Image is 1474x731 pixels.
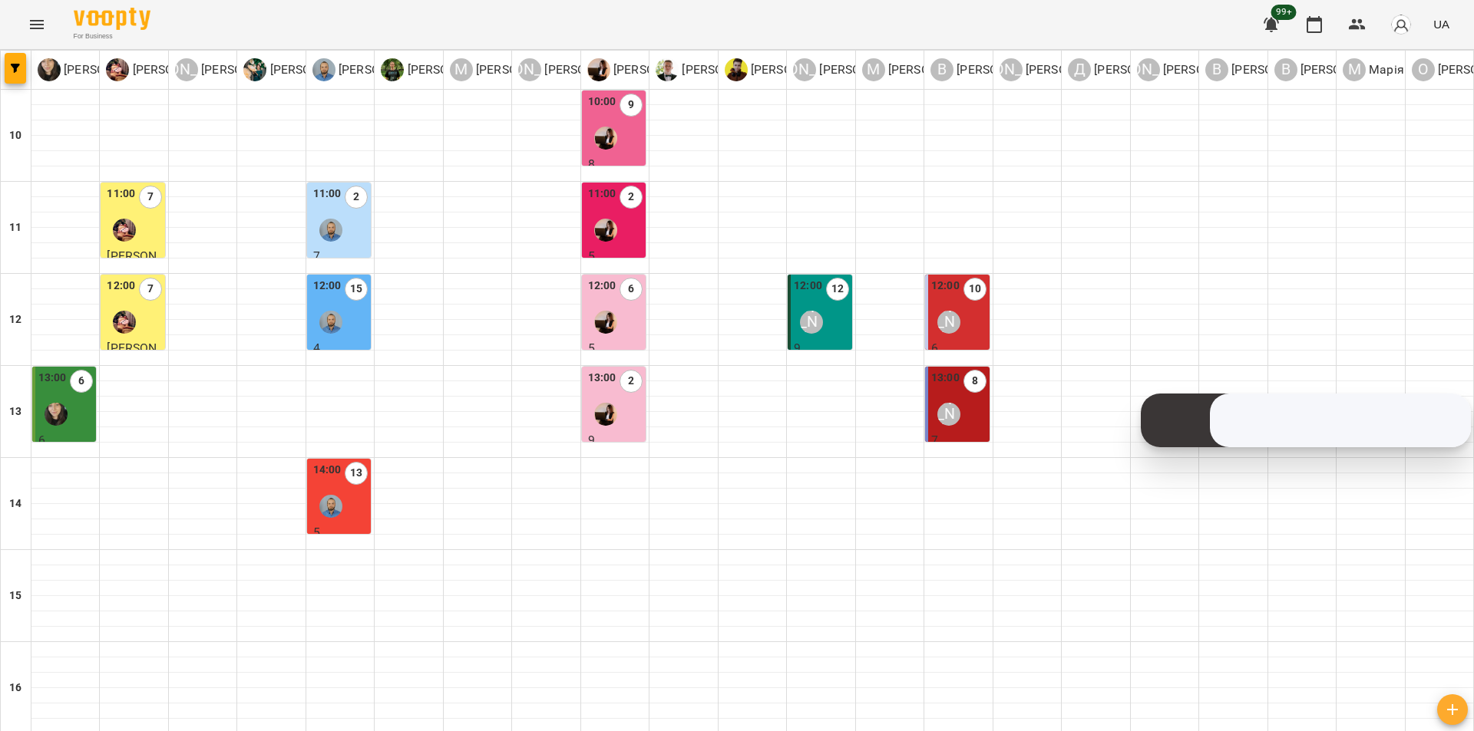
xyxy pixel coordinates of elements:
[1366,61,1404,79] p: Марія
[381,58,500,81] a: Р [PERSON_NAME]
[1068,58,1187,81] div: Денис Замрій
[588,157,643,170] p: 8
[794,278,822,295] label: 12:00
[1274,58,1297,81] div: В
[594,311,617,334] img: Надія Шрай
[313,186,342,203] label: 11:00
[313,278,342,295] label: 12:00
[963,370,987,393] label: 8
[1091,61,1187,79] p: [PERSON_NAME]
[450,58,569,81] div: Михайло Поліщук
[139,278,162,301] label: 7
[588,341,643,354] p: 5
[937,311,960,334] div: Володимир Ярошинський
[335,61,431,79] p: [PERSON_NAME]
[319,311,342,334] div: Антон Костюк
[106,58,225,81] a: І [PERSON_NAME]
[404,61,500,79] p: [PERSON_NAME]
[620,278,643,301] label: 6
[620,186,643,209] label: 2
[106,58,129,81] img: І
[38,370,67,387] label: 13:00
[9,311,21,328] h6: 12
[794,341,848,354] p: 9
[313,249,368,262] p: 7
[9,680,21,696] h6: 16
[9,496,21,512] h6: 14
[243,58,362,81] a: О [PERSON_NAME]
[38,58,61,81] img: А
[963,278,987,301] label: 10
[113,311,136,334] img: Ілля Петруша
[588,370,616,387] label: 13:00
[931,433,986,446] p: 7
[725,58,844,81] div: Денис Пущало
[587,58,610,81] img: Н
[1137,58,1256,81] div: Юрій Шпак
[656,58,775,81] a: В [PERSON_NAME]
[107,186,135,203] label: 11:00
[1068,58,1091,81] div: Д
[319,219,342,242] img: Антон Костюк
[345,278,368,301] label: 15
[1137,58,1160,81] div: [PERSON_NAME]
[518,58,637,81] div: Ярослав Пташинський
[1000,58,1119,81] a: [PERSON_NAME] [PERSON_NAME]
[313,341,368,354] p: 4
[473,61,569,79] p: [PERSON_NAME]
[175,58,294,81] a: [PERSON_NAME] [PERSON_NAME]
[45,403,68,426] img: Анастасія Герус
[1412,58,1435,81] div: О
[587,58,706,81] a: Н [PERSON_NAME]
[594,127,617,150] img: Надія Шрай
[1427,10,1456,38] button: UA
[70,370,93,393] label: 6
[1000,58,1023,81] div: [PERSON_NAME]
[1390,14,1412,35] img: avatar_s.png
[175,58,294,81] div: Аліна Москаленко
[107,278,135,295] label: 12:00
[937,403,960,426] div: Володимир Ярошинський
[588,433,643,446] p: 9
[18,6,55,43] button: Menu
[1137,58,1256,81] a: [PERSON_NAME] [PERSON_NAME]
[1000,58,1119,81] div: Альберт Волков
[588,278,616,295] label: 12:00
[1205,58,1324,81] a: В [PERSON_NAME]
[1023,61,1119,79] p: [PERSON_NAME]
[518,58,637,81] a: [PERSON_NAME] [PERSON_NAME]
[885,61,981,79] p: [PERSON_NAME]
[243,58,266,81] img: О
[793,58,912,81] div: Артем Кот
[9,403,21,420] h6: 13
[107,249,157,276] span: [PERSON_NAME]
[930,58,1049,81] a: В [PERSON_NAME]
[139,186,162,209] label: 7
[588,186,616,203] label: 11:00
[1068,58,1187,81] a: Д [PERSON_NAME]
[1205,58,1324,81] div: Віталій Кадуха
[1343,58,1366,81] div: М
[38,58,157,81] a: А [PERSON_NAME]
[450,58,569,81] a: М [PERSON_NAME]
[1271,5,1297,20] span: 99+
[74,31,150,41] span: For Business
[312,58,431,81] a: А [PERSON_NAME]
[1437,694,1468,725] button: Створити урок
[345,462,368,485] label: 13
[61,61,157,79] p: [PERSON_NAME]
[198,61,294,79] p: [PERSON_NAME]
[748,61,844,79] p: [PERSON_NAME]
[587,58,706,81] div: Надія Шрай
[175,58,198,81] div: [PERSON_NAME]
[450,58,473,81] div: М
[620,94,643,117] label: 9
[594,403,617,426] img: Надія Шрай
[381,58,404,81] img: Р
[9,588,21,604] h6: 15
[930,58,1049,81] div: Володимир Ярошинський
